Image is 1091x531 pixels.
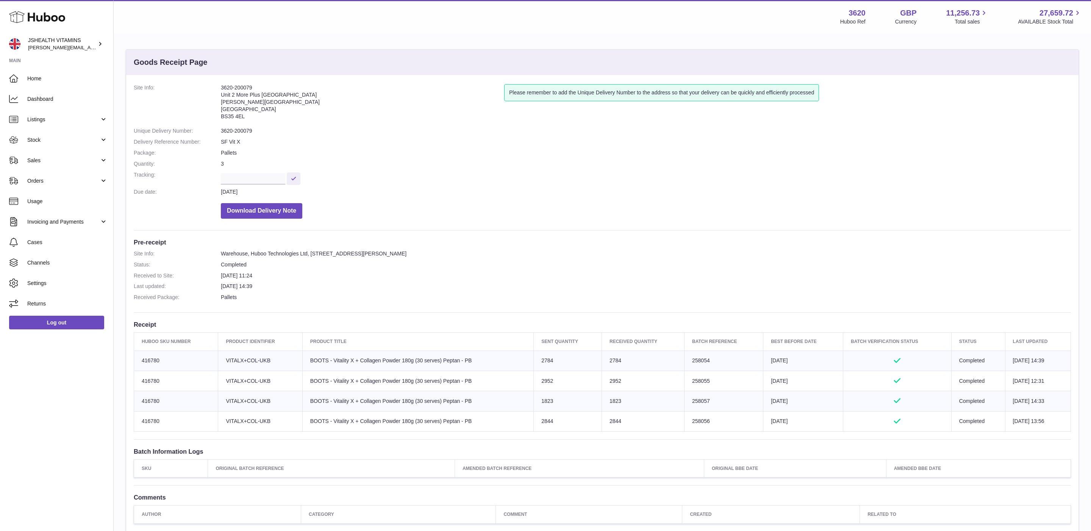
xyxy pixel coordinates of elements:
[504,84,819,101] div: Please remember to add the Unique Delivery Number to the address so that your delivery can be qui...
[27,116,100,123] span: Listings
[886,460,1071,478] th: Amended BBE Date
[221,283,1071,290] dd: [DATE] 14:39
[27,96,108,103] span: Dashboard
[946,8,988,25] a: 11,256.73 Total sales
[455,460,704,478] th: Amended Batch Reference
[221,261,1071,268] dd: Completed
[534,333,602,351] th: Sent Quantity
[134,283,221,290] dt: Last updated:
[704,460,886,478] th: Original BBE Date
[134,188,221,196] dt: Due date:
[302,351,533,371] td: BOOTS - Vitality X + Collagen Powder 180g (30 serves) Peptan - PB
[602,391,684,411] td: 1823
[682,506,860,523] th: Created
[763,391,843,411] td: [DATE]
[1018,8,1082,25] a: 27,659.72 AVAILABLE Stock Total
[221,272,1071,279] dd: [DATE] 11:24
[602,411,684,431] td: 2844
[602,351,684,371] td: 2784
[496,506,682,523] th: Comment
[218,371,302,391] td: VITALX+COL-UKB
[218,411,302,431] td: VITALX+COL-UKB
[134,250,221,257] dt: Site Info:
[28,44,152,50] span: [PERSON_NAME][EMAIL_ADDRESS][DOMAIN_NAME]
[1005,333,1071,351] th: Last updated
[218,351,302,371] td: VITALX+COL-UKB
[1005,411,1071,431] td: [DATE] 13:56
[951,333,1005,351] th: Status
[221,203,302,219] button: Download Delivery Note
[1005,371,1071,391] td: [DATE] 12:31
[9,316,104,329] a: Log out
[221,294,1071,301] dd: Pallets
[134,127,221,135] dt: Unique Delivery Number:
[221,149,1071,157] dd: Pallets
[27,177,100,185] span: Orders
[946,8,980,18] span: 11,256.73
[134,351,218,371] td: 416780
[763,371,843,391] td: [DATE]
[27,136,100,144] span: Stock
[302,391,533,411] td: BOOTS - Vitality X + Collagen Powder 180g (30 serves) Peptan - PB
[843,333,951,351] th: Batch Verification Status
[221,127,1071,135] dd: 3620-200079
[27,75,108,82] span: Home
[301,506,496,523] th: Category
[134,57,208,67] h3: Goods Receipt Page
[763,333,843,351] th: Best Before Date
[840,18,866,25] div: Huboo Ref
[685,391,763,411] td: 258057
[208,460,455,478] th: Original Batch Reference
[134,171,221,185] dt: Tracking:
[763,351,843,371] td: [DATE]
[221,188,1071,196] dd: [DATE]
[900,8,916,18] strong: GBP
[763,411,843,431] td: [DATE]
[221,138,1071,146] dd: SF Vit X
[134,160,221,168] dt: Quantity:
[860,506,1071,523] th: Related to
[534,371,602,391] td: 2952
[218,333,302,351] th: Product Identifier
[302,411,533,431] td: BOOTS - Vitality X + Collagen Powder 180g (30 serves) Peptan - PB
[221,250,1071,257] dd: Warehouse, Huboo Technologies Ltd, [STREET_ADDRESS][PERSON_NAME]
[134,447,1071,456] h3: Batch Information Logs
[134,238,1071,246] h3: Pre-receipt
[221,160,1071,168] dd: 3
[134,371,218,391] td: 416780
[685,351,763,371] td: 258054
[134,411,218,431] td: 416780
[951,351,1005,371] td: Completed
[685,411,763,431] td: 258056
[602,371,684,391] td: 2952
[134,493,1071,501] h3: Comments
[28,37,96,51] div: JSHEALTH VITAMINS
[27,218,100,226] span: Invoicing and Payments
[134,506,301,523] th: Author
[895,18,917,25] div: Currency
[134,261,221,268] dt: Status:
[9,38,20,50] img: francesca@jshealthvitamins.com
[955,18,988,25] span: Total sales
[1018,18,1082,25] span: AVAILABLE Stock Total
[27,157,100,164] span: Sales
[602,333,684,351] th: Received Quantity
[534,391,602,411] td: 1823
[134,294,221,301] dt: Received Package:
[849,8,866,18] strong: 3620
[1005,391,1071,411] td: [DATE] 14:33
[951,411,1005,431] td: Completed
[27,259,108,266] span: Channels
[951,391,1005,411] td: Completed
[1039,8,1073,18] span: 27,659.72
[302,333,533,351] th: Product title
[218,391,302,411] td: VITALX+COL-UKB
[134,272,221,279] dt: Received to Site:
[134,84,221,124] dt: Site Info:
[27,239,108,246] span: Cases
[302,371,533,391] td: BOOTS - Vitality X + Collagen Powder 180g (30 serves) Peptan - PB
[221,84,504,124] address: 3620-200079 Unit 2 More Plus [GEOGRAPHIC_DATA] [PERSON_NAME][GEOGRAPHIC_DATA] [GEOGRAPHIC_DATA] B...
[134,138,221,146] dt: Delivery Reference Number:
[534,411,602,431] td: 2844
[27,198,108,205] span: Usage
